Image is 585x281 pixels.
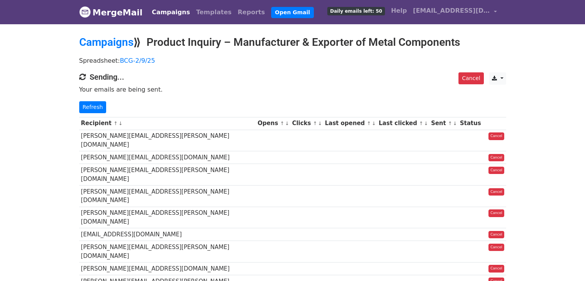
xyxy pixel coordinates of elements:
a: ↑ [448,120,452,126]
a: Open Gmail [271,7,314,18]
a: Cancel [488,265,504,273]
a: Cancel [488,231,504,239]
a: ↑ [113,120,118,126]
a: ↑ [280,120,284,126]
th: Opens [256,117,290,130]
td: [EMAIL_ADDRESS][DOMAIN_NAME] [79,228,256,241]
a: Cancel [488,132,504,140]
th: Last opened [323,117,377,130]
td: [PERSON_NAME][EMAIL_ADDRESS][PERSON_NAME][DOMAIN_NAME] [79,241,256,263]
td: [PERSON_NAME][EMAIL_ADDRESS][DOMAIN_NAME] [79,262,256,275]
a: ↑ [313,120,317,126]
a: Cancel [488,188,504,196]
a: ↓ [372,120,376,126]
th: Recipient [79,117,256,130]
a: ↓ [285,120,289,126]
a: Campaigns [79,36,133,49]
a: Cancel [488,209,504,217]
a: Templates [193,5,235,20]
th: Clicks [290,117,323,130]
a: Cancel [488,244,504,251]
a: Cancel [488,167,504,174]
td: [PERSON_NAME][EMAIL_ADDRESS][PERSON_NAME][DOMAIN_NAME] [79,130,256,151]
a: ↓ [453,120,457,126]
a: ↓ [118,120,123,126]
td: [PERSON_NAME][EMAIL_ADDRESS][PERSON_NAME][DOMAIN_NAME] [79,185,256,207]
a: Reports [235,5,268,20]
th: Sent [429,117,458,130]
a: ↑ [419,120,423,126]
a: Cancel [488,154,504,162]
p: Spreadsheet: [79,57,506,65]
a: Daily emails left: 50 [324,3,388,18]
span: [EMAIL_ADDRESS][DOMAIN_NAME] [413,6,490,15]
a: ↓ [424,120,428,126]
a: BCG-2/9/25 [120,57,155,64]
a: Cancel [458,72,483,84]
a: Help [388,3,410,18]
a: Refresh [79,101,107,113]
th: Status [458,117,483,130]
h4: Sending... [79,72,506,82]
a: ↓ [318,120,322,126]
td: [PERSON_NAME][EMAIL_ADDRESS][PERSON_NAME][DOMAIN_NAME] [79,207,256,228]
p: Your emails are being sent. [79,85,506,94]
td: [PERSON_NAME][EMAIL_ADDRESS][PERSON_NAME][DOMAIN_NAME] [79,164,256,186]
a: MergeMail [79,4,143,20]
th: Last clicked [377,117,429,130]
span: Daily emails left: 50 [327,7,385,15]
a: Campaigns [149,5,193,20]
a: [EMAIL_ADDRESS][DOMAIN_NAME] [410,3,500,21]
a: ↑ [367,120,371,126]
h2: ⟫ Product Inquiry – Manufacturer & Exporter of Metal Components [79,36,506,49]
img: MergeMail logo [79,6,91,18]
td: [PERSON_NAME][EMAIL_ADDRESS][DOMAIN_NAME] [79,151,256,164]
